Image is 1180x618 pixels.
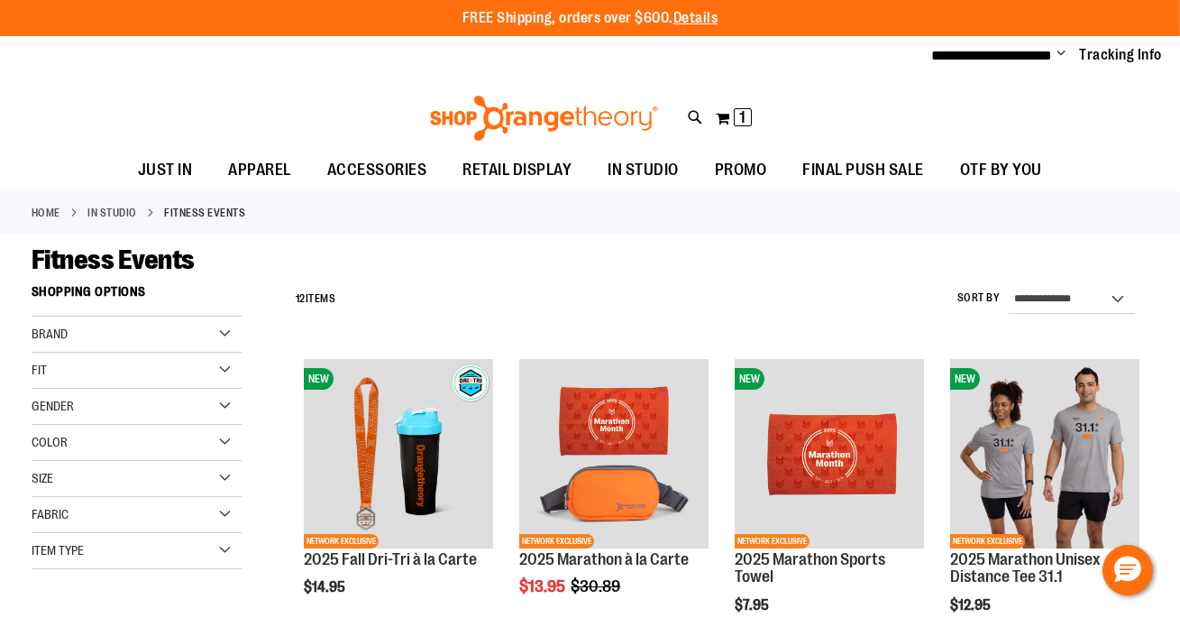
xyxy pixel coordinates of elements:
span: APPAREL [229,150,292,190]
span: NEW [304,368,334,390]
button: Hello, have a question? Let’s chat. [1102,545,1153,595]
h2: Items [296,285,336,313]
a: 2025 Marathon Unisex Distance Tee 31.1NEWNETWORK EXCLUSIVE [950,359,1139,550]
p: FREE Shipping, orders over $600. [462,8,718,29]
a: 2025 Marathon Sports Towel [735,550,885,586]
button: Account menu [1057,46,1066,64]
a: 2025 Fall Dri-Tri à la CarteNEWNETWORK EXCLUSIVE [304,359,492,550]
span: $14.95 [304,579,348,595]
span: $7.95 [735,597,772,613]
span: ACCESSORIES [327,150,427,190]
a: APPAREL [211,150,310,191]
span: NETWORK EXCLUSIVE [304,534,379,549]
a: 2025 Marathon Unisex Distance Tee 31.1 [950,550,1101,586]
a: RETAIL DISPLAY [445,150,590,191]
a: Tracking Info [1080,45,1163,65]
a: ACCESSORIES [309,150,445,191]
img: 2025 Marathon à la Carte [519,359,708,548]
span: Fit [32,363,47,377]
a: IN STUDIO [590,150,698,190]
span: Gender [32,399,74,413]
a: 2025 Marathon Sports TowelNEWNETWORK EXCLUSIVE [735,359,923,550]
span: 12 [296,292,306,305]
span: $12.95 [950,597,993,613]
span: OTF BY YOU [960,150,1042,190]
span: Item Type [32,543,84,558]
a: 2025 Marathon à la CarteNETWORK EXCLUSIVE [519,359,708,550]
span: Fabric [32,507,69,521]
img: 2025 Marathon Sports Towel [735,359,923,548]
span: RETAIL DISPLAY [463,150,572,190]
img: Shop Orangetheory [427,96,661,141]
strong: Shopping Options [32,276,242,317]
a: 2025 Marathon à la Carte [519,550,689,568]
a: Details [673,10,718,26]
a: IN STUDIO [88,205,138,221]
span: NEW [950,368,980,390]
span: Size [32,471,53,485]
label: Sort By [957,291,1001,306]
a: JUST IN [120,150,211,191]
span: PROMO [715,150,767,190]
span: NEW [735,368,764,390]
span: NETWORK EXCLUSIVE [735,534,810,549]
span: Brand [32,327,68,341]
a: 2025 Fall Dri-Tri à la Carte [304,550,477,568]
a: OTF BY YOU [942,150,1060,191]
a: PROMO [697,150,785,191]
span: Fitness Events [32,244,195,275]
span: IN STUDIO [608,150,680,190]
span: NETWORK EXCLUSIVE [950,534,1025,549]
a: Home [32,205,60,221]
img: 2025 Fall Dri-Tri à la Carte [304,359,492,548]
span: $30.89 [571,577,623,595]
strong: Fitness Events [165,205,246,221]
span: FINAL PUSH SALE [803,150,925,190]
img: 2025 Marathon Unisex Distance Tee 31.1 [950,359,1139,548]
span: 1 [739,108,746,126]
span: JUST IN [138,150,193,190]
span: Color [32,435,68,449]
a: FINAL PUSH SALE [785,150,943,191]
span: NETWORK EXCLUSIVE [519,534,594,549]
span: $13.95 [519,577,568,595]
